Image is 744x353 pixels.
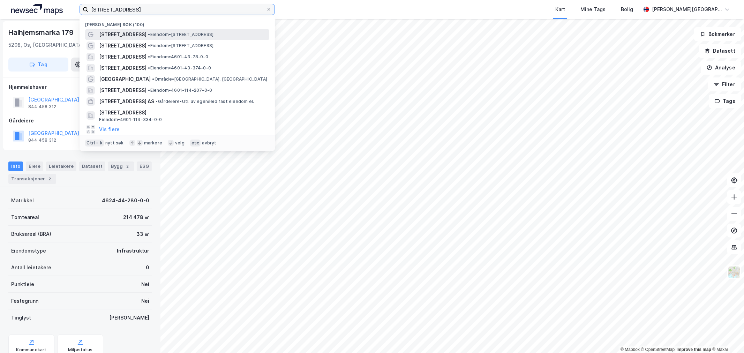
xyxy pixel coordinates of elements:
div: velg [175,140,185,146]
span: Gårdeiere • Utl. av egen/leid fast eiendom el. [156,99,254,104]
button: Tags [709,94,741,108]
div: 0 [146,263,149,272]
span: • [148,54,150,59]
div: Nei [141,297,149,305]
div: Eiere [26,162,43,171]
span: • [152,76,154,82]
div: Transaksjoner [8,174,56,184]
div: avbryt [202,140,216,146]
span: [STREET_ADDRESS] [99,53,146,61]
div: [PERSON_NAME][GEOGRAPHIC_DATA] [652,5,722,14]
div: Datasett [79,162,105,171]
div: Hjemmelshaver [9,83,152,91]
div: Kommunekart [16,347,46,353]
div: Bolig [621,5,633,14]
div: Kart [555,5,565,14]
span: [STREET_ADDRESS] [99,64,146,72]
div: Tinglyst [11,314,31,322]
span: Eiendom • 4601-114-207-0-0 [148,88,212,93]
img: logo.a4113a55bc3d86da70a041830d287a7e.svg [11,4,63,15]
div: 2 [124,163,131,170]
div: ESG [137,162,152,171]
div: 2 [46,175,53,182]
button: Vis flere [99,125,120,134]
div: Info [8,162,23,171]
div: Antall leietakere [11,263,51,272]
div: Halhjemsmarka 179 [8,27,75,38]
div: 844 458 312 [28,137,56,143]
span: • [148,43,150,48]
span: • [148,32,150,37]
div: Miljøstatus [68,347,92,353]
a: Improve this map [677,347,711,352]
span: Eiendom • 4601-43-78-0-0 [148,54,208,60]
div: Gårdeiere [9,117,152,125]
span: Område • [GEOGRAPHIC_DATA], [GEOGRAPHIC_DATA] [152,76,267,82]
div: Eiendomstype [11,247,46,255]
div: Mine Tags [580,5,606,14]
span: [STREET_ADDRESS] [99,30,146,39]
div: Ctrl + k [85,140,104,147]
span: [STREET_ADDRESS] [99,108,266,117]
div: 33 ㎡ [136,230,149,238]
div: 844 458 312 [28,104,56,110]
div: nytt søk [105,140,124,146]
span: [STREET_ADDRESS] [99,86,146,95]
div: 5208, Os, [GEOGRAPHIC_DATA] [8,41,84,49]
span: • [156,99,158,104]
div: Matrikkel [11,196,34,205]
button: Tag [8,58,68,72]
span: Eiendom • [STREET_ADDRESS] [148,43,213,48]
div: Infrastruktur [117,247,149,255]
span: [GEOGRAPHIC_DATA] [99,75,151,83]
div: markere [144,140,162,146]
iframe: Chat Widget [709,320,744,353]
span: [STREET_ADDRESS] AS [99,97,154,106]
div: Leietakere [46,162,76,171]
div: 4624-44-280-0-0 [102,196,149,205]
img: Z [728,266,741,279]
button: Analyse [701,61,741,75]
div: Bruksareal (BRA) [11,230,51,238]
div: Bygg [108,162,134,171]
button: Filter [708,77,741,91]
span: Eiendom • [STREET_ADDRESS] [148,32,213,37]
a: OpenStreetMap [641,347,675,352]
span: • [148,88,150,93]
div: Festegrunn [11,297,38,305]
div: Tomteareal [11,213,39,221]
div: esc [190,140,201,147]
span: [STREET_ADDRESS] [99,42,146,50]
div: Nei [141,280,149,288]
button: Datasett [699,44,741,58]
input: Søk på adresse, matrikkel, gårdeiere, leietakere eller personer [88,4,266,15]
div: [PERSON_NAME] søk (100) [80,16,275,29]
div: 214 478 ㎡ [123,213,149,221]
div: Punktleie [11,280,34,288]
span: • [148,65,150,70]
span: Eiendom • 4601-43-374-0-0 [148,65,211,71]
button: Bokmerker [694,27,741,41]
a: Mapbox [621,347,640,352]
div: [PERSON_NAME] [109,314,149,322]
span: Eiendom • 4601-114-334-0-0 [99,117,162,122]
